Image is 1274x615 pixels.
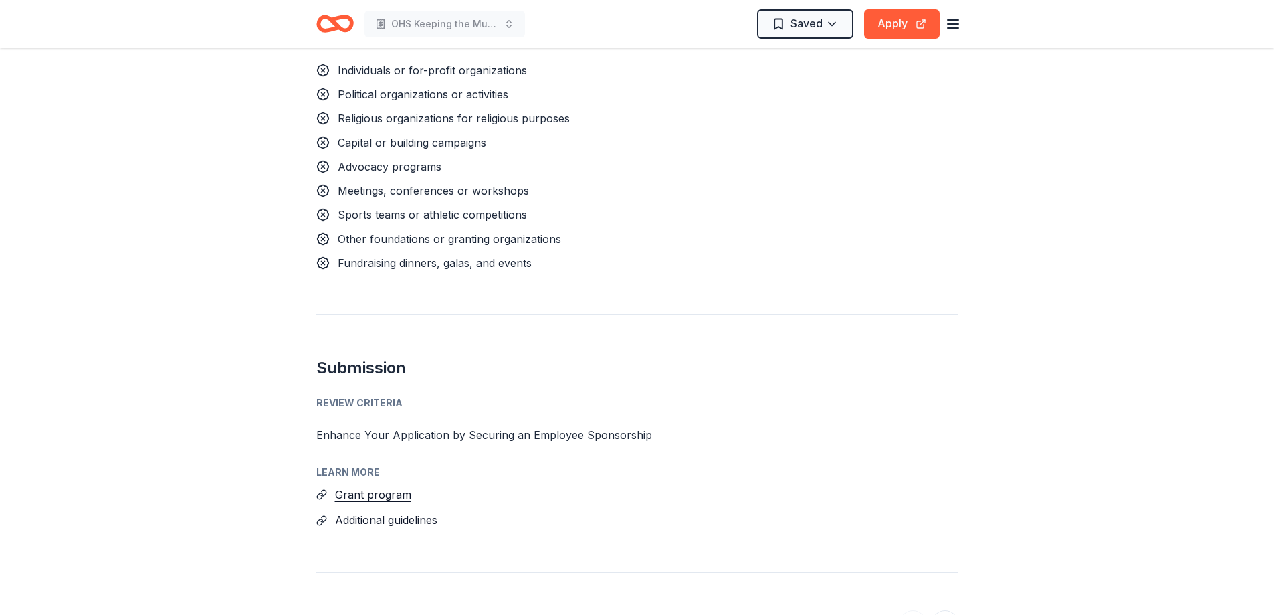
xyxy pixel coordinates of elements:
[338,208,527,222] span: Sports teams or athletic competitions
[338,136,486,149] span: Capital or building campaigns
[316,464,958,480] div: Learn more
[790,15,823,32] span: Saved
[316,395,958,411] div: Review Criteria
[338,256,532,270] span: Fundraising dinners, galas, and events
[391,16,498,32] span: OHS Keeping the Music Alive!
[316,8,354,39] a: Home
[316,427,958,443] p: Enhance Your Application by Securing an Employee Sponsorship
[757,9,853,39] button: Saved
[338,232,561,246] span: Other foundations or granting organizations
[338,88,508,101] span: Political organizations or activities
[338,64,527,77] span: Individuals or for-profit organizations
[338,112,570,125] span: Religious organizations for religious purposes
[338,160,441,173] span: Advocacy programs
[864,9,940,39] button: Apply
[364,11,525,37] button: OHS Keeping the Music Alive!
[338,184,529,197] span: Meetings, conferences or workshops
[335,511,437,529] button: Additional guidelines
[335,486,411,503] button: Grant program
[316,357,958,379] h2: Submission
